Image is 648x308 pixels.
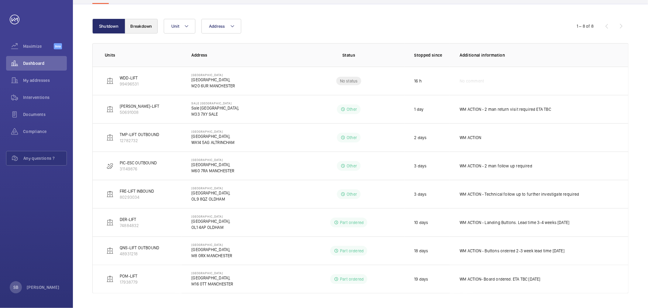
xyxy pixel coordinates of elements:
[414,191,427,197] p: 3 days
[191,158,234,162] p: [GEOGRAPHIC_DATA]
[460,106,551,112] p: WM ACTION - 2 man return visit required ETA TBC
[340,248,364,254] p: Part ordered
[460,52,616,58] p: Additional information
[414,78,422,84] p: 16 h
[106,134,114,141] img: elevator.svg
[105,52,182,58] p: Units
[23,155,67,161] span: Any questions ?
[191,247,232,253] p: [GEOGRAPHIC_DATA],
[120,109,159,115] p: 50691008
[164,19,195,33] button: Unit
[347,191,357,197] p: Other
[106,247,114,254] img: elevator.svg
[577,23,594,29] div: 1 – 8 of 8
[120,138,159,144] p: 12782732
[191,190,230,196] p: [GEOGRAPHIC_DATA],
[191,83,235,89] p: M20 6UR MANCHESTER
[191,271,233,275] p: [GEOGRAPHIC_DATA]
[191,218,230,224] p: [GEOGRAPHIC_DATA],
[54,43,62,49] span: Beta
[191,133,235,139] p: [GEOGRAPHIC_DATA],
[191,275,233,281] p: [GEOGRAPHIC_DATA],
[414,135,427,141] p: 2 days
[171,24,179,29] span: Unit
[297,52,400,58] p: Status
[191,105,239,111] p: Sale [GEOGRAPHIC_DATA],
[23,60,67,66] span: Dashboard
[120,188,154,194] p: FRE-LIFT INBOUND
[120,251,159,257] p: 48931218
[125,19,158,33] button: Breakdown
[414,219,428,226] p: 10 days
[120,245,159,251] p: QNS-LIFT OUTBOUND
[120,103,159,109] p: [PERSON_NAME]-LIFT
[106,77,114,85] img: elevator.svg
[460,78,484,84] span: No comment
[209,24,225,29] span: Address
[414,276,428,282] p: 19 days
[201,19,241,33] button: Address
[191,73,235,77] p: [GEOGRAPHIC_DATA]
[106,106,114,113] img: elevator.svg
[120,160,157,166] p: PIC-ESC OUTBOUND
[340,219,364,226] p: Part ordered
[120,75,139,81] p: WDD-LIFT
[106,275,114,283] img: elevator.svg
[120,194,154,200] p: 80293034
[106,162,114,170] img: escalator.svg
[120,279,138,285] p: 17938779
[92,19,125,33] button: Shutdown
[460,163,532,169] p: WM ACTION - 2 man follow up required
[23,128,67,135] span: Compliance
[191,196,230,202] p: OL9 8QZ OLDHAM
[120,216,139,222] p: DER-LIFT
[191,224,230,230] p: OL1 4AP OLDHAM
[23,77,67,83] span: My addresses
[191,281,233,287] p: M16 0TT MANCHESTER
[414,163,427,169] p: 3 days
[460,191,579,197] p: WM ACTION - Technical follow up to further investigate required
[191,243,232,247] p: [GEOGRAPHIC_DATA]
[347,163,357,169] p: Other
[106,219,114,226] img: elevator.svg
[191,111,239,117] p: M33 7XY SALE
[106,191,114,198] img: elevator.svg
[460,276,540,282] p: WM ACTION- Board ordered. ETA TBC [DATE]
[191,77,235,83] p: [GEOGRAPHIC_DATA],
[191,101,239,105] p: Sale [GEOGRAPHIC_DATA]
[191,162,234,168] p: [GEOGRAPHIC_DATA],
[13,284,18,290] p: SB
[120,273,138,279] p: POM-LIFT
[347,135,357,141] p: Other
[120,81,139,87] p: 99496531
[23,43,54,49] span: Maximize
[23,111,67,117] span: Documents
[414,52,450,58] p: Stopped since
[23,94,67,100] span: Interventions
[460,135,481,141] p: WM ACTION
[340,276,364,282] p: Part ordered
[191,52,293,58] p: Address
[120,222,139,229] p: 74884832
[414,248,428,254] p: 18 days
[191,253,232,259] p: M8 0RX MANCHESTER
[191,215,230,218] p: [GEOGRAPHIC_DATA]
[460,248,564,254] p: WM ACTION - Buttons ordered 2-3 week lead time [DATE]
[340,78,358,84] p: No status
[27,284,60,290] p: [PERSON_NAME]
[414,106,423,112] p: 1 day
[460,219,569,226] p: WM ACTION - Landing Buttons. Lead time 3-4 weeks [DATE]
[120,166,157,172] p: 31149876
[191,168,234,174] p: M60 7RA MANCHESTER
[347,106,357,112] p: Other
[191,130,235,133] p: [GEOGRAPHIC_DATA]
[191,186,230,190] p: [GEOGRAPHIC_DATA]
[120,131,159,138] p: TMP-LIFT OUTBOUND
[191,139,235,145] p: WA14 5AG ALTRINCHAM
